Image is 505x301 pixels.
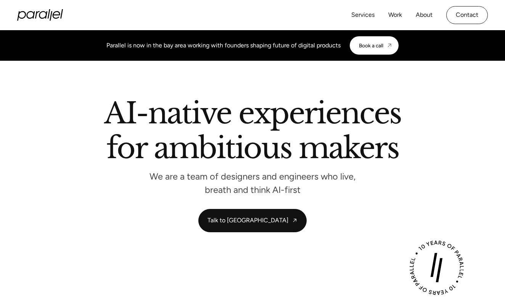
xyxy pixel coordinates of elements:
a: Contact [446,6,488,24]
p: We are a team of designers and engineers who live, breath and think AI-first [138,173,367,193]
a: Services [351,10,375,21]
a: Work [388,10,402,21]
a: Book a call [350,36,399,55]
a: About [416,10,433,21]
div: Parallel is now in the bay area working with founders shaping future of digital products [106,41,341,50]
img: CTA arrow image [386,42,392,49]
div: Book a call [359,42,383,49]
h2: AI-native experiences for ambitious makers [47,99,458,165]
a: home [17,9,63,21]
